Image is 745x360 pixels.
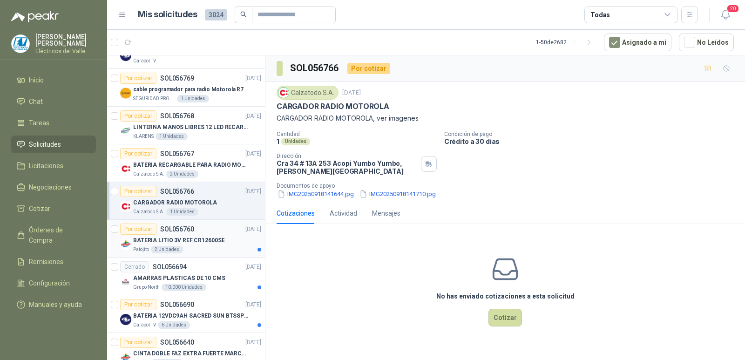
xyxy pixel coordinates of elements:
p: SOL056640 [160,339,194,346]
p: SOL056767 [160,150,194,157]
div: 6 Unidades [158,321,190,329]
span: 20 [726,4,739,13]
span: Licitaciones [29,161,63,171]
p: Caracol TV [133,57,156,65]
p: SEGURIDAD PROVISER LTDA [133,95,175,102]
div: Por cotizar [120,224,156,235]
span: Configuración [29,278,70,288]
p: Documentos de apoyo [277,183,741,189]
span: Remisiones [29,257,63,267]
h3: No has enviado cotizaciones a esta solicitud [436,291,575,301]
a: Por cotizarSOL056769[DATE] Company Logocable programador para radio Motorola R7SEGURIDAD PROVISER... [107,69,265,107]
p: CARGADOR RADIO MOTOROLA, ver imagenes [277,113,734,123]
div: 2 Unidades [151,246,183,253]
img: Company Logo [120,50,131,61]
p: SOL056769 [160,75,194,82]
img: Company Logo [12,35,29,53]
div: Cerrado [120,261,149,272]
p: [DATE] [245,225,261,234]
a: Manuales y ayuda [11,296,96,313]
button: No Leídos [679,34,734,51]
p: [DATE] [245,149,261,158]
p: Calzatodo S.A. [133,208,164,216]
div: 2 Unidades [166,170,198,178]
img: Company Logo [120,163,131,174]
div: Por cotizar [120,73,156,84]
span: Cotizar [29,204,50,214]
p: cable programador para radio Motorola R7 [133,85,244,94]
a: Órdenes de Compra [11,221,96,249]
p: SOL056694 [153,264,187,270]
p: SOL056768 [160,113,194,119]
span: Órdenes de Compra [29,225,87,245]
p: BATERIA LITIO 3V REF CR12600SE [133,236,224,245]
a: Cotizar [11,200,96,217]
p: CINTA DOBLE FAZ EXTRA FUERTE MARCA:3M [133,349,249,358]
div: Calzatodo S.A. [277,86,339,100]
h3: SOL056766 [290,61,340,75]
img: Logo peakr [11,11,59,22]
a: Tareas [11,114,96,132]
a: CerradoSOL056694[DATE] Company LogoAMARRAS PLASTICAS DE 10 CMSGrupo North10.000 Unidades [107,258,265,295]
div: Por cotizar [120,148,156,159]
p: AMARRAS PLASTICAS DE 10 CMS [133,274,225,283]
a: Inicio [11,71,96,89]
p: LINTERNA MANOS LIBRES 12 LED RECARGALE [133,123,249,132]
button: Asignado a mi [604,34,671,51]
div: Actividad [330,208,357,218]
div: Por cotizar [120,299,156,310]
p: Patojito [133,246,149,253]
p: [DATE] [245,187,261,196]
p: SOL056760 [160,226,194,232]
p: Grupo North [133,284,160,291]
span: Inicio [29,75,44,85]
div: 10.000 Unidades [162,284,206,291]
p: Caracol TV [133,321,156,329]
p: Calzatodo S.A. [133,170,164,178]
a: Negociaciones [11,178,96,196]
p: CARGADOR RADIO MOTOROLA [277,102,389,111]
p: SOL056690 [160,301,194,308]
div: Todas [590,10,610,20]
p: BATERIA RECARGABLE PARA RADIO MOTOROLA [133,161,249,170]
span: Solicitudes [29,139,61,149]
p: Eléctricos del Valle [35,48,96,54]
p: [DATE] [245,300,261,309]
div: Cotizaciones [277,208,315,218]
span: 3024 [205,9,227,20]
div: Por cotizar [120,337,156,348]
a: Chat [11,93,96,110]
img: Company Logo [120,276,131,287]
p: [DATE] [245,112,261,121]
p: CARGADOR RADIO MOTOROLA [133,198,217,207]
div: Por cotizar [120,110,156,122]
p: Dirección [277,153,417,159]
div: Mensajes [372,208,400,218]
div: Unidades [281,138,310,145]
p: Cra 34 # 13A 253 Acopi Yumbo Yumbo , [PERSON_NAME][GEOGRAPHIC_DATA] [277,159,417,175]
div: Por cotizar [120,186,156,197]
p: 1 [277,137,279,145]
a: Remisiones [11,253,96,271]
p: [DATE] [245,338,261,347]
p: SOL056766 [160,188,194,195]
img: Company Logo [120,238,131,250]
img: Company Logo [120,125,131,136]
span: Manuales y ayuda [29,299,82,310]
span: Chat [29,96,43,107]
a: Solicitudes [11,136,96,153]
p: KLARENS [133,133,154,140]
p: BATERIA 12VDC9AH SACRED SUN BTSSP12-9HR [133,312,249,320]
p: [DATE] [245,263,261,272]
span: Tareas [29,118,49,128]
p: Cantidad [277,131,437,137]
img: Company Logo [120,201,131,212]
span: Negociaciones [29,182,72,192]
p: [DATE] [245,74,261,83]
p: [DATE] [342,88,361,97]
img: Company Logo [120,88,131,99]
div: 1 Unidades [166,208,198,216]
button: IMG20250918141710.jpg [359,189,437,199]
a: Por cotizarSOL056690[DATE] Company LogoBATERIA 12VDC9AH SACRED SUN BTSSP12-9HRCaracol TV6 Unidades [107,295,265,333]
p: [PERSON_NAME] [PERSON_NAME] [35,34,96,47]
